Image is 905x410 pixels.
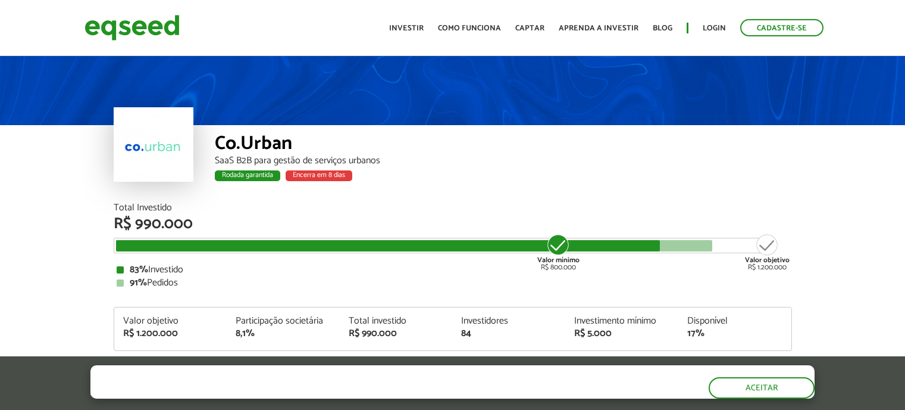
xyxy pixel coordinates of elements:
div: Encerra em 8 dias [286,170,352,181]
a: Blog [653,24,672,32]
strong: 91% [130,275,147,291]
button: Aceitar [709,377,815,399]
a: Captar [515,24,544,32]
a: Aprenda a investir [559,24,638,32]
div: 17% [687,329,782,338]
div: Valor objetivo [123,316,218,326]
div: Total investido [349,316,444,326]
div: Investidores [461,316,556,326]
p: Ao clicar em "aceitar", você aceita nossa . [90,387,521,398]
strong: Valor objetivo [745,254,790,266]
a: Cadastre-se [740,19,823,36]
div: Co.Urban [215,134,792,156]
div: Disponível [687,316,782,326]
div: R$ 990.000 [349,329,444,338]
div: Investido [117,265,789,275]
div: 84 [461,329,556,338]
img: EqSeed [84,12,180,44]
div: R$ 5.000 [574,329,669,338]
h5: O site da EqSeed utiliza cookies para melhorar sua navegação. [90,365,521,384]
div: Rodada garantida [215,170,280,181]
div: Pedidos [117,278,789,288]
a: política de privacidade e de cookies [248,388,385,398]
div: Investimento mínimo [574,316,669,326]
div: Participação societária [236,316,331,326]
div: R$ 800.000 [536,233,581,271]
strong: Valor mínimo [537,254,580,266]
div: R$ 1.200.000 [745,233,790,271]
div: SaaS B2B para gestão de serviços urbanos [215,156,792,166]
a: Login [703,24,726,32]
a: Como funciona [438,24,501,32]
strong: 83% [130,262,148,278]
a: Investir [389,24,424,32]
div: 8,1% [236,329,331,338]
div: Total Investido [114,203,792,213]
div: R$ 1.200.000 [123,329,218,338]
div: R$ 990.000 [114,216,792,232]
